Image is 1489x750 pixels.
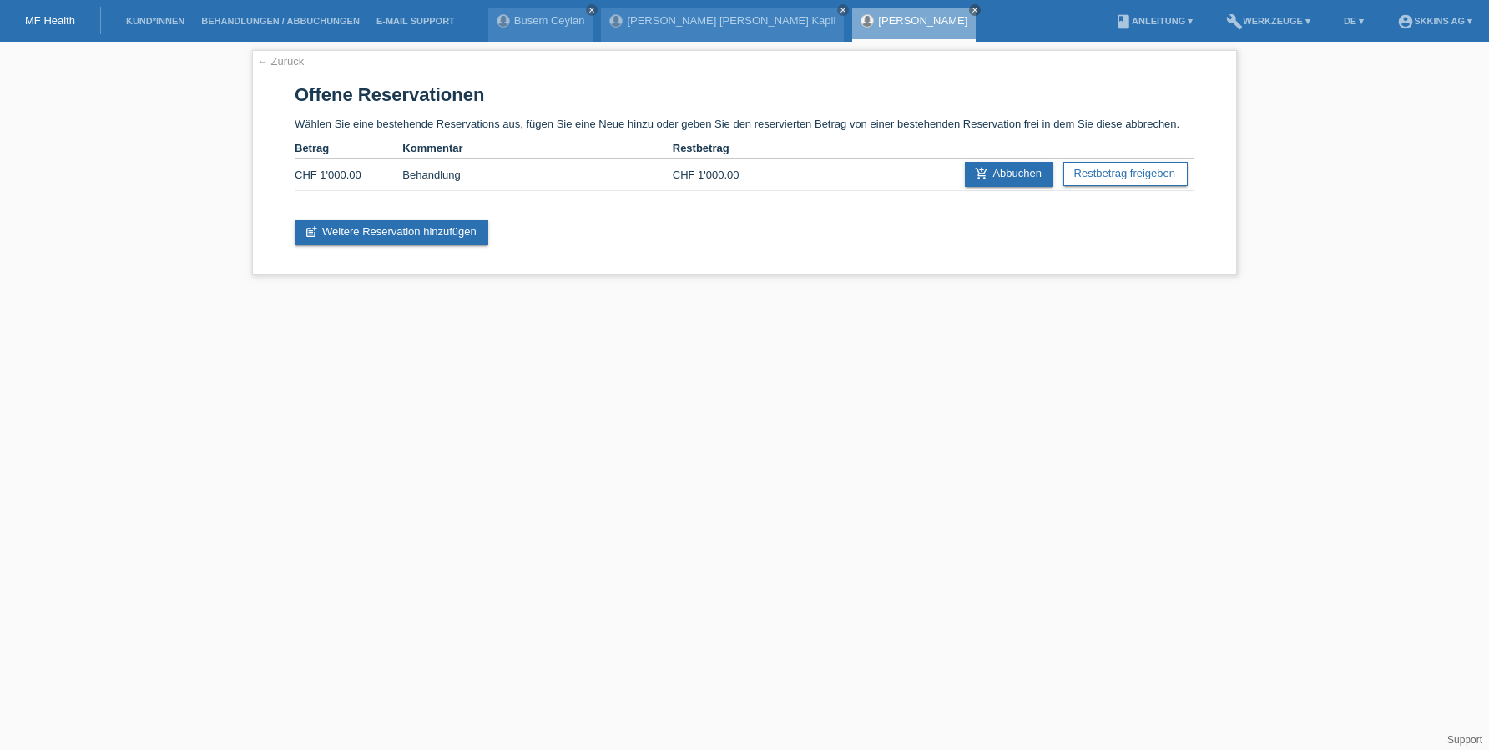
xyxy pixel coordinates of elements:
a: account_circleSKKINS AG ▾ [1389,16,1481,26]
a: close [837,4,849,16]
i: close [588,6,596,14]
th: Betrag [295,138,402,159]
td: Behandlung [402,159,672,191]
div: Wählen Sie eine bestehende Reservations aus, fügen Sie eine Neue hinzu oder geben Sie den reservi... [252,50,1237,275]
a: post_addWeitere Reservation hinzufügen [295,220,488,245]
i: add_shopping_cart [975,167,988,180]
i: build [1226,13,1243,30]
a: E-Mail Support [368,16,463,26]
i: account_circle [1397,13,1414,30]
h1: Offene Reservationen [295,84,1194,105]
i: book [1115,13,1132,30]
a: Support [1447,734,1482,746]
a: close [586,4,598,16]
a: Busem Ceylan [514,14,585,27]
a: close [969,4,981,16]
td: CHF 1'000.00 [673,159,780,191]
a: bookAnleitung ▾ [1107,16,1201,26]
a: DE ▾ [1335,16,1372,26]
a: Restbetrag freigeben [1063,162,1188,186]
a: buildWerkzeuge ▾ [1218,16,1319,26]
i: close [971,6,979,14]
i: post_add [305,225,318,239]
a: Behandlungen / Abbuchungen [193,16,368,26]
th: Kommentar [402,138,672,159]
a: ← Zurück [257,55,304,68]
a: Kund*innen [118,16,193,26]
i: close [839,6,847,14]
th: Restbetrag [673,138,780,159]
td: CHF 1'000.00 [295,159,402,191]
a: MF Health [25,14,75,27]
a: [PERSON_NAME] [PERSON_NAME] Kapli [627,14,835,27]
a: add_shopping_cartAbbuchen [965,162,1053,187]
a: [PERSON_NAME] [878,14,967,27]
